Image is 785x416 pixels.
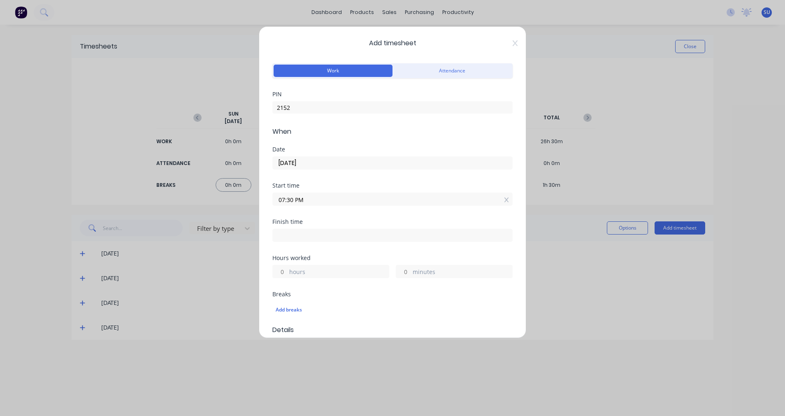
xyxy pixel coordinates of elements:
[289,267,389,278] label: hours
[272,219,513,225] div: Finish time
[272,255,513,261] div: Hours worked
[272,127,513,137] span: When
[272,325,513,335] span: Details
[396,265,411,278] input: 0
[274,65,392,77] button: Work
[272,91,513,97] div: PIN
[276,304,509,315] div: Add breaks
[273,265,287,278] input: 0
[392,65,511,77] button: Attendance
[413,267,512,278] label: minutes
[272,38,513,48] span: Add timesheet
[272,183,513,188] div: Start time
[272,291,513,297] div: Breaks
[272,146,513,152] div: Date
[272,101,513,114] input: Enter PIN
